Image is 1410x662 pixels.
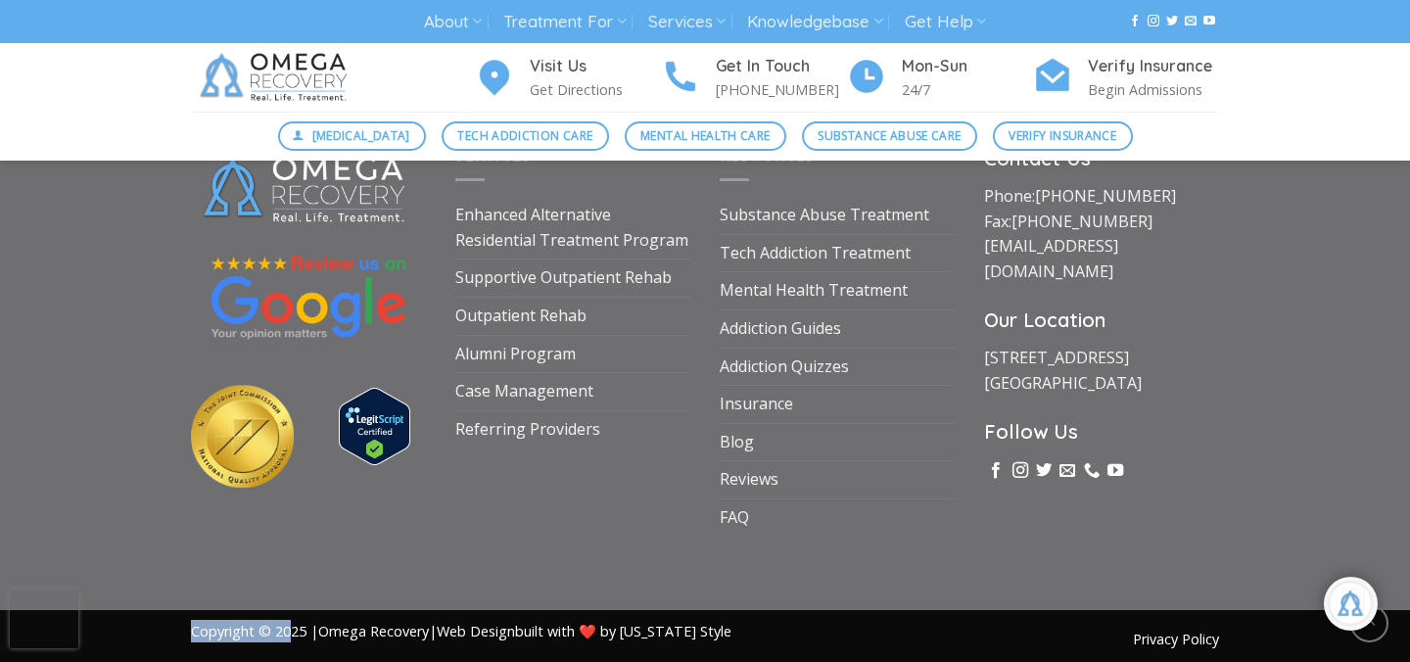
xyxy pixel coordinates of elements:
a: Follow on YouTube [1203,15,1215,28]
a: Supportive Outpatient Rehab [455,260,672,297]
span: Services [455,144,531,165]
h4: Get In Touch [716,54,847,79]
p: Get Directions [530,78,661,101]
a: Get In Touch [PHONE_NUMBER] [661,54,847,102]
span: Tech Addiction Care [457,126,592,145]
a: Privacy Policy [1133,630,1219,648]
a: Follow on Instagram [1012,462,1028,480]
a: Treatment For [503,4,626,40]
a: Verify LegitScript Approval for www.omegarecovery.org [339,414,410,436]
p: [PHONE_NUMBER] [716,78,847,101]
strong: Contact Us [984,146,1091,170]
a: Alumni Program [455,336,576,373]
a: Tech Addiction Care [442,121,609,151]
a: Addiction Guides [720,310,841,348]
a: Web Design [437,622,515,640]
h4: Mon-Sun [902,54,1033,79]
a: Blog [720,424,754,461]
a: Follow on Facebook [1129,15,1141,28]
a: Omega Recovery [318,622,429,640]
a: Verify Insurance Begin Admissions [1033,54,1219,102]
a: Mental Health Treatment [720,272,908,309]
a: Reviews [720,461,778,498]
a: Enhanced Alternative Residential Treatment Program [455,197,690,259]
a: Substance Abuse Care [802,121,977,151]
span: Verify Insurance [1009,126,1116,145]
iframe: reCAPTCHA [10,590,78,648]
a: Call us [1084,462,1100,480]
a: Verify Insurance [993,121,1133,151]
span: Substance Abuse Care [818,126,961,145]
span: Mental Health Care [640,126,770,145]
a: Services [648,4,726,40]
a: Visit Us Get Directions [475,54,661,102]
a: [STREET_ADDRESS][GEOGRAPHIC_DATA] [984,347,1142,394]
p: 24/7 [902,78,1033,101]
a: About [424,4,482,40]
a: Outpatient Rehab [455,298,587,335]
a: Substance Abuse Treatment [720,197,929,234]
a: Follow on Facebook [988,462,1004,480]
a: Knowledgebase [747,4,882,40]
h3: Follow Us [984,416,1219,448]
h4: Verify Insurance [1088,54,1219,79]
img: Omega Recovery [191,43,362,112]
a: Tech Addiction Treatment [720,235,911,272]
a: Mental Health Care [625,121,786,151]
h3: Our Location [984,305,1219,336]
a: [PHONE_NUMBER] [1011,211,1152,232]
a: Follow on Twitter [1036,462,1052,480]
h4: Visit Us [530,54,661,79]
a: Get Help [905,4,986,40]
a: Insurance [720,386,793,423]
img: Verify Approval for www.omegarecovery.org [339,388,410,465]
a: Send us an email [1059,462,1075,480]
a: [MEDICAL_DATA] [278,121,427,151]
p: Phone: Fax: [984,184,1219,284]
a: Follow on Instagram [1148,15,1159,28]
a: [PHONE_NUMBER] [1035,185,1176,207]
span: [MEDICAL_DATA] [312,126,410,145]
p: Begin Admissions [1088,78,1219,101]
a: Follow on Twitter [1166,15,1178,28]
a: Send us an email [1185,15,1197,28]
a: Referring Providers [455,411,600,449]
a: FAQ [720,499,749,537]
a: Follow on YouTube [1107,462,1123,480]
span: Copyright © 2025 | | built with ❤️ by [US_STATE] Style [191,622,731,640]
span: Resources [720,144,815,165]
a: [EMAIL_ADDRESS][DOMAIN_NAME] [984,235,1118,282]
a: Addiction Quizzes [720,349,849,386]
a: Case Management [455,373,593,410]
